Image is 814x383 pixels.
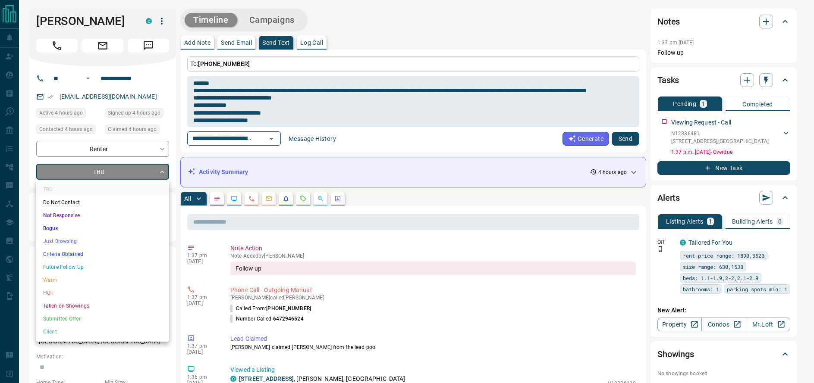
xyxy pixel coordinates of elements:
[36,299,169,312] li: Taken on Showings
[36,312,169,325] li: Submitted Offer
[36,196,169,209] li: Do Not Contact
[36,209,169,222] li: Not Responsive
[36,248,169,261] li: Criteria Obtained
[36,222,169,235] li: Bogus
[36,274,169,286] li: Warm
[36,261,169,274] li: Future Follow Up
[36,325,169,338] li: Client
[36,286,169,299] li: HOT
[36,235,169,248] li: Just Browsing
